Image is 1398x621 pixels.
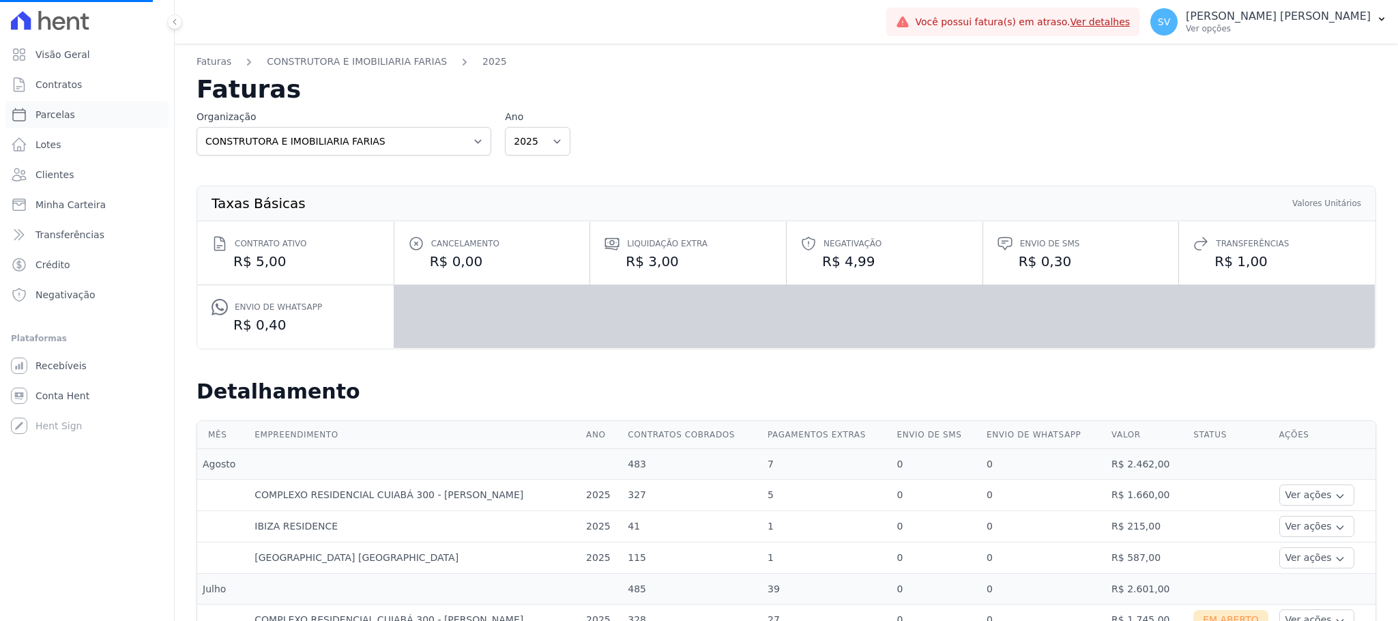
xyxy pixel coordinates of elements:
[824,237,882,250] span: Negativação
[581,511,622,543] td: 2025
[915,15,1130,29] span: Você possui fatura(s) em atraso.
[981,543,1106,574] td: 0
[1186,23,1371,34] p: Ver opções
[1279,485,1354,506] button: Ver ações
[249,480,581,511] td: COMPLEXO RESIDENCIAL CUIABÁ 300 - [PERSON_NAME]
[762,543,892,574] td: 1
[5,131,169,158] a: Lotes
[5,191,169,218] a: Minha Carteira
[196,55,1376,77] nav: Breadcrumb
[1186,10,1371,23] p: [PERSON_NAME] [PERSON_NAME]
[35,258,70,272] span: Crédito
[196,110,491,124] label: Organização
[981,421,1106,449] th: Envio de Whatsapp
[981,574,1106,605] td: 0
[249,543,581,574] td: [GEOGRAPHIC_DATA] [GEOGRAPHIC_DATA]
[1106,480,1188,511] td: R$ 1.660,00
[35,198,106,212] span: Minha Carteira
[1106,449,1188,480] td: R$ 2.462,00
[431,237,499,250] span: Cancelamento
[800,252,969,271] dd: R$ 4,99
[212,252,380,271] dd: R$ 5,00
[581,421,622,449] th: Ano
[35,48,90,61] span: Visão Geral
[1106,574,1188,605] td: R$ 2.601,00
[249,421,581,449] th: Empreendimento
[981,449,1106,480] td: 0
[981,480,1106,511] td: 0
[762,480,892,511] td: 5
[35,78,82,91] span: Contratos
[5,251,169,278] a: Crédito
[5,71,169,98] a: Contratos
[1106,421,1188,449] th: Valor
[35,108,75,121] span: Parcelas
[1279,516,1354,537] button: Ver ações
[762,421,892,449] th: Pagamentos extras
[581,480,622,511] td: 2025
[622,511,762,543] td: 41
[35,288,96,302] span: Negativação
[622,421,762,449] th: Contratos cobrados
[35,168,74,182] span: Clientes
[1216,237,1289,250] span: Transferências
[35,389,89,403] span: Conta Hent
[1279,547,1354,568] button: Ver ações
[1139,3,1398,41] button: SV [PERSON_NAME] [PERSON_NAME] Ver opções
[997,252,1165,271] dd: R$ 0,30
[196,77,1376,102] h2: Faturas
[5,382,169,409] a: Conta Hent
[196,55,231,69] a: Faturas
[891,511,981,543] td: 0
[1020,237,1080,250] span: Envio de SMS
[1071,16,1131,27] a: Ver detalhes
[235,237,306,250] span: Contrato ativo
[627,237,708,250] span: Liquidação extra
[604,252,772,271] dd: R$ 3,00
[5,101,169,128] a: Parcelas
[35,228,104,242] span: Transferências
[622,543,762,574] td: 115
[505,110,570,124] label: Ano
[762,511,892,543] td: 1
[891,480,981,511] td: 0
[197,449,249,480] td: Agosto
[622,480,762,511] td: 327
[622,449,762,480] td: 483
[1106,511,1188,543] td: R$ 215,00
[5,281,169,308] a: Negativação
[197,574,249,605] td: Julho
[267,55,447,69] a: CONSTRUTORA E IMOBILIARIA FARIAS
[981,511,1106,543] td: 0
[249,511,581,543] td: IBIZA RESIDENCE
[5,352,169,379] a: Recebíveis
[35,138,61,151] span: Lotes
[408,252,577,271] dd: R$ 0,00
[622,574,762,605] td: 485
[5,41,169,68] a: Visão Geral
[196,379,1376,404] h2: Detalhamento
[1188,421,1273,449] th: Status
[891,543,981,574] td: 0
[1193,252,1361,271] dd: R$ 1,00
[762,574,892,605] td: 39
[581,543,622,574] td: 2025
[11,330,163,347] div: Plataformas
[891,421,981,449] th: Envio de SMS
[1158,17,1170,27] span: SV
[235,300,322,314] span: Envio de Whatsapp
[762,449,892,480] td: 7
[35,359,87,373] span: Recebíveis
[1106,543,1188,574] td: R$ 587,00
[891,449,981,480] td: 0
[891,574,981,605] td: 0
[212,315,380,334] dd: R$ 0,40
[197,421,249,449] th: Mês
[1292,197,1362,210] th: Valores Unitários
[1274,421,1375,449] th: Ações
[211,197,306,210] th: Taxas Básicas
[5,221,169,248] a: Transferências
[5,161,169,188] a: Clientes
[482,55,507,69] a: 2025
